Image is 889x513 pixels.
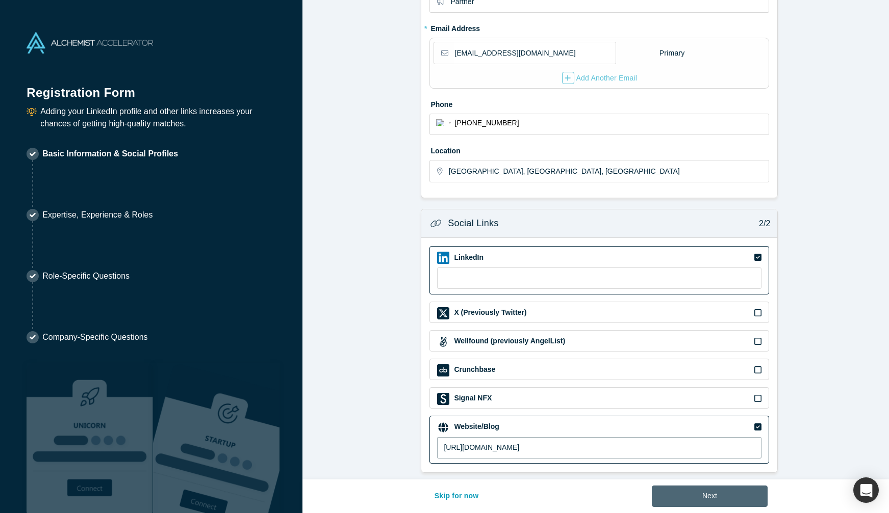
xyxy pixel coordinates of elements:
div: Website/Blog iconWebsite/Blog [429,416,769,464]
img: Signal NFX icon [437,393,449,405]
img: X (Previously Twitter) icon [437,307,449,319]
button: Next [652,485,768,507]
p: Adding your LinkedIn profile and other links increases your chances of getting high-quality matches. [40,105,275,130]
img: Website/Blog icon [437,421,449,434]
img: Robust Technologies [27,363,153,513]
h3: Social Links [448,217,498,230]
img: Prism AI [153,363,280,513]
p: Role-Specific Questions [42,270,130,282]
div: X (Previously Twitter) iconX (Previously Twitter) [429,302,769,323]
img: Crunchbase icon [437,364,449,376]
p: Company-Specific Questions [42,331,147,343]
img: Wellfound (previously AngelList) icon [437,336,449,348]
p: 2/2 [754,218,771,230]
label: X (Previously Twitter) [453,307,526,318]
div: Primary [659,44,685,62]
input: Enter a location [449,160,768,182]
label: Wellfound (previously AngelList) [453,336,565,346]
h1: Registration Form [27,73,275,102]
label: Signal NFX [453,393,492,403]
div: Wellfound (previously AngelList) iconWellfound (previously AngelList) [429,330,769,352]
div: Add Another Email [562,72,638,84]
label: Phone [429,96,769,110]
div: Crunchbase iconCrunchbase [429,359,769,380]
button: Add Another Email [562,71,638,85]
label: Website/Blog [453,421,499,432]
label: Email Address [429,20,480,34]
img: Alchemist Accelerator Logo [27,32,153,53]
p: Expertise, Experience & Roles [42,209,153,221]
div: LinkedIn iconLinkedIn [429,246,769,294]
label: LinkedIn [453,252,484,263]
button: Skip for now [424,485,490,507]
p: Basic Information & Social Profiles [42,148,178,160]
div: Signal NFX iconSignal NFX [429,387,769,409]
img: LinkedIn icon [437,252,449,264]
label: Location [429,142,769,156]
label: Crunchbase [453,364,495,375]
